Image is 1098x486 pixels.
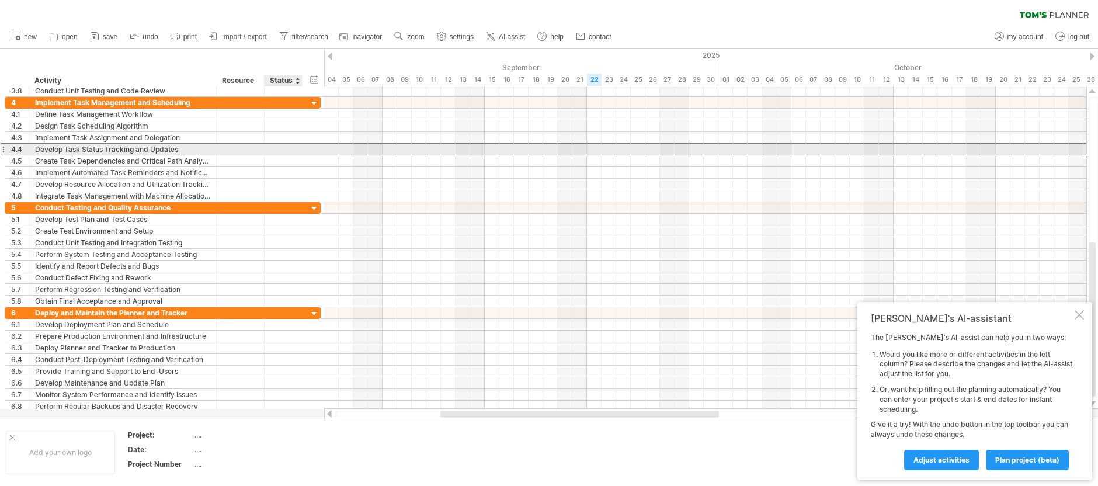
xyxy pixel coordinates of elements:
[35,97,210,108] div: Implement Task Management and Scheduling
[11,354,29,365] div: 6.4
[183,33,197,41] span: print
[11,389,29,400] div: 6.7
[660,74,675,86] div: Saturday, 27 September 2025
[995,456,1059,464] span: plan project (beta)
[103,33,117,41] span: save
[1083,74,1098,86] div: Sunday, 26 October 2025
[35,202,210,213] div: Conduct Testing and Quality Assurance
[937,74,952,86] div: Thursday, 16 October 2025
[397,74,412,86] div: Tuesday, 9 September 2025
[1068,33,1089,41] span: log out
[383,74,397,86] div: Monday, 8 September 2025
[35,85,210,96] div: Conduct Unit Testing and Code Review
[35,225,210,237] div: Create Test Environment and Setup
[34,75,210,86] div: Activity
[499,33,525,41] span: AI assist
[11,120,29,131] div: 4.2
[718,74,733,86] div: Wednesday, 1 October 2025
[11,225,29,237] div: 5.2
[1025,74,1040,86] div: Wednesday, 22 October 2025
[143,33,158,41] span: undo
[587,74,602,86] div: Monday, 22 September 2025
[589,33,611,41] span: contact
[11,342,29,353] div: 6.3
[35,214,210,225] div: Develop Test Plan and Test Cases
[880,385,1072,414] li: Or, want help filling out the planning automatically? You can enter your project's start & end da...
[514,74,529,86] div: Wednesday, 17 September 2025
[426,74,441,86] div: Thursday, 11 September 2025
[11,190,29,202] div: 4.8
[368,74,383,86] div: Sunday, 7 September 2025
[35,389,210,400] div: Monitor System Performance and Identify Issues
[11,167,29,178] div: 4.6
[904,450,979,470] a: Adjust activities
[762,74,777,86] div: Saturday, 4 October 2025
[35,179,210,190] div: Develop Resource Allocation and Utilization Tracking
[127,29,162,44] a: undo
[11,109,29,120] div: 4.1
[35,354,210,365] div: Conduct Post-Deployment Testing and Verification
[11,331,29,342] div: 6.2
[11,272,29,283] div: 5.6
[35,331,210,342] div: Prepare Production Environment and Infrastructure
[11,179,29,190] div: 4.7
[128,445,192,454] div: Date:
[353,74,368,86] div: Saturday, 6 September 2025
[675,74,689,86] div: Sunday, 28 September 2025
[572,74,587,86] div: Sunday, 21 September 2025
[835,74,850,86] div: Thursday, 9 October 2025
[981,74,996,86] div: Sunday, 19 October 2025
[992,29,1047,44] a: my account
[450,33,474,41] span: settings
[35,366,210,377] div: Provide Training and Support to End-Users
[168,29,200,44] a: print
[128,459,192,469] div: Project Number
[11,85,29,96] div: 3.8
[456,74,470,86] div: Saturday, 13 September 2025
[748,74,762,86] div: Friday, 3 October 2025
[222,75,258,86] div: Resource
[292,33,328,41] span: filter/search
[324,74,339,86] div: Thursday, 4 September 2025
[11,237,29,248] div: 5.3
[11,377,29,388] div: 6.6
[913,456,970,464] span: Adjust activities
[11,249,29,260] div: 5.4
[483,29,529,44] a: AI assist
[499,74,514,86] div: Tuesday, 16 September 2025
[412,74,426,86] div: Wednesday, 10 September 2025
[434,29,477,44] a: settings
[1040,74,1054,86] div: Thursday, 23 October 2025
[11,296,29,307] div: 5.8
[35,144,210,155] div: Develop Task Status Tracking and Updates
[35,167,210,178] div: Implement Automated Task Reminders and Notifications
[11,155,29,166] div: 4.5
[11,144,29,155] div: 4.4
[850,74,864,86] div: Friday, 10 October 2025
[558,74,572,86] div: Saturday, 20 September 2025
[791,74,806,86] div: Monday, 6 October 2025
[529,74,543,86] div: Thursday, 18 September 2025
[543,74,558,86] div: Friday, 19 September 2025
[616,74,631,86] div: Wednesday, 24 September 2025
[35,307,210,318] div: Deploy and Maintain the Planner and Tracker
[967,74,981,86] div: Saturday, 18 October 2025
[62,33,78,41] span: open
[806,74,821,86] div: Tuesday, 7 October 2025
[194,445,293,454] div: ....
[339,74,353,86] div: Friday, 5 September 2025
[270,75,296,86] div: Status
[1052,29,1093,44] a: log out
[6,431,115,474] div: Add your own logo
[11,97,29,108] div: 4
[35,261,210,272] div: Identify and Report Defects and Bugs
[864,74,879,86] div: Saturday, 11 October 2025
[24,33,37,41] span: new
[35,296,210,307] div: Obtain Final Acceptance and Approval
[11,319,29,330] div: 6.1
[35,155,210,166] div: Create Task Dependencies and Critical Path Analysis
[353,33,382,41] span: navigator
[35,237,210,248] div: Conduct Unit Testing and Integration Testing
[276,29,332,44] a: filter/search
[35,132,210,143] div: Implement Task Assignment and Delegation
